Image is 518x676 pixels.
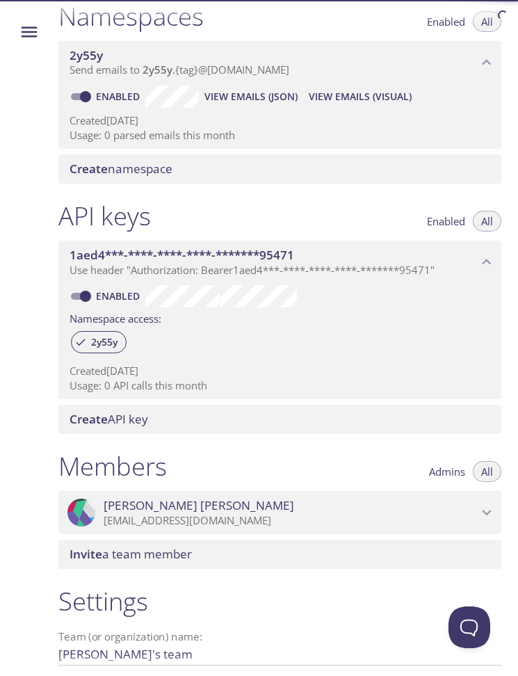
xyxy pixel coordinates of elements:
[70,546,102,562] span: Invite
[58,491,501,534] div: Antoni Suchodolski
[94,90,145,103] a: Enabled
[70,411,108,427] span: Create
[70,47,103,63] span: 2y55y
[70,546,192,562] span: a team member
[70,128,490,143] p: Usage: 0 parsed emails this month
[421,461,474,482] button: Admins
[58,41,501,84] div: 2y55y namespace
[71,331,127,353] div: 2y55y
[58,200,151,232] h1: API keys
[303,86,417,108] button: View Emails (Visual)
[104,498,294,513] span: [PERSON_NAME] [PERSON_NAME]
[70,307,161,328] label: Namespace access:
[70,161,108,177] span: Create
[70,161,172,177] span: namespace
[104,514,478,528] p: [EMAIL_ADDRESS][DOMAIN_NAME]
[70,113,490,128] p: Created [DATE]
[143,63,172,77] span: 2y55y
[204,88,298,105] span: View Emails (JSON)
[70,411,148,427] span: API key
[58,540,501,569] div: Invite a team member
[58,631,203,642] label: Team (or organization) name:
[309,88,412,105] span: View Emails (Visual)
[58,405,501,434] div: Create API Key
[58,154,501,184] div: Create namespace
[448,606,490,648] iframe: Help Scout Beacon - Open
[83,336,126,348] span: 2y55y
[199,86,303,108] button: View Emails (JSON)
[58,1,204,32] h1: Namespaces
[419,211,474,232] button: Enabled
[94,289,145,303] a: Enabled
[58,586,501,617] h1: Settings
[70,378,490,393] p: Usage: 0 API calls this month
[70,364,490,378] p: Created [DATE]
[473,211,501,232] button: All
[473,461,501,482] button: All
[70,63,289,77] span: Send emails to . {tag} @[DOMAIN_NAME]
[11,14,47,50] button: Menu
[58,451,167,482] h1: Members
